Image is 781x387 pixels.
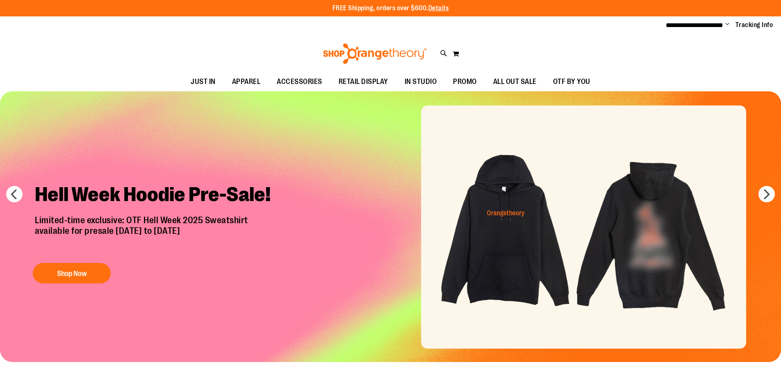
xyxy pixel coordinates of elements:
h2: Hell Week Hoodie Pre-Sale! [29,176,285,215]
a: Hell Week Hoodie Pre-Sale! Limited-time exclusive: OTF Hell Week 2025 Sweatshirtavailable for pre... [29,176,285,288]
a: Details [428,5,449,12]
p: FREE Shipping, orders over $600. [332,4,449,13]
a: Tracking Info [735,20,773,29]
span: JUST IN [191,72,216,91]
span: PROMO [453,72,477,91]
button: next [758,186,775,202]
span: ACCESSORIES [277,72,322,91]
span: ALL OUT SALE [493,72,537,91]
button: Account menu [725,21,729,29]
span: IN STUDIO [405,72,437,91]
span: APPAREL [232,72,261,91]
p: Limited-time exclusive: OTF Hell Week 2025 Sweatshirt available for presale [DATE] to [DATE] [29,215,285,255]
button: Shop Now [33,263,111,283]
span: RETAIL DISPLAY [339,72,388,91]
img: Shop Orangetheory [322,43,428,64]
span: OTF BY YOU [553,72,590,91]
button: prev [6,186,23,202]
